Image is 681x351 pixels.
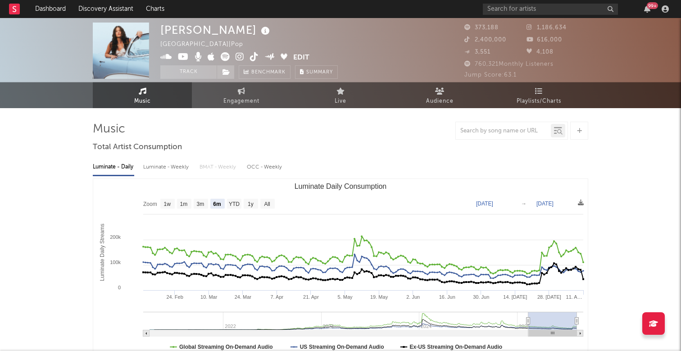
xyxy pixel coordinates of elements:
[134,96,151,107] span: Music
[229,201,240,207] text: YTD
[143,201,157,207] text: Zoom
[264,201,270,207] text: All
[223,96,259,107] span: Engagement
[370,294,388,300] text: 19. May
[483,4,618,15] input: Search for artists
[647,2,658,9] div: 99 +
[306,70,333,75] span: Summary
[179,344,273,350] text: Global Streaming On-Demand Audio
[521,201,527,207] text: →
[464,49,490,55] span: 3,551
[197,201,204,207] text: 3m
[464,61,554,67] span: 760,321 Monthly Listeners
[192,82,291,108] a: Engagement
[300,344,384,350] text: US Streaming On-Demand Audio
[406,294,420,300] text: 2. Jun
[537,294,561,300] text: 28. [DATE]
[293,52,309,64] button: Edit
[644,5,650,13] button: 99+
[464,25,499,31] span: 373,188
[213,201,221,207] text: 6m
[271,294,284,300] text: 7. Apr
[110,260,121,265] text: 100k
[164,201,171,207] text: 1w
[503,294,527,300] text: 14. [DATE]
[93,160,134,175] div: Luminate - Daily
[426,96,454,107] span: Audience
[160,39,254,50] div: [GEOGRAPHIC_DATA] | Pop
[476,201,493,207] text: [DATE]
[118,285,121,290] text: 0
[200,294,218,300] text: 10. Mar
[456,128,551,135] input: Search by song name or URL
[247,160,283,175] div: OCC - Weekly
[251,67,286,78] span: Benchmark
[93,82,192,108] a: Music
[439,294,455,300] text: 16. Jun
[464,72,517,78] span: Jump Score: 63.1
[295,65,338,79] button: Summary
[235,294,252,300] text: 24. Mar
[517,96,561,107] span: Playlists/Charts
[410,344,503,350] text: Ex-US Streaming On-Demand Audio
[527,49,554,55] span: 4,108
[527,37,562,43] span: 616,000
[110,234,121,240] text: 200k
[489,82,588,108] a: Playlists/Charts
[239,65,291,79] a: Benchmark
[143,160,191,175] div: Luminate - Weekly
[303,294,319,300] text: 21. Apr
[180,201,188,207] text: 1m
[248,201,254,207] text: 1y
[473,294,489,300] text: 30. Jun
[295,182,387,190] text: Luminate Daily Consumption
[291,82,390,108] a: Live
[527,25,567,31] span: 1,186,634
[335,96,346,107] span: Live
[536,201,554,207] text: [DATE]
[464,37,506,43] span: 2,400,000
[390,82,489,108] a: Audience
[338,294,353,300] text: 5. May
[167,294,183,300] text: 24. Feb
[160,65,217,79] button: Track
[93,142,182,153] span: Total Artist Consumption
[566,294,582,300] text: 11. A…
[99,223,105,281] text: Luminate Daily Streams
[160,23,272,37] div: [PERSON_NAME]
